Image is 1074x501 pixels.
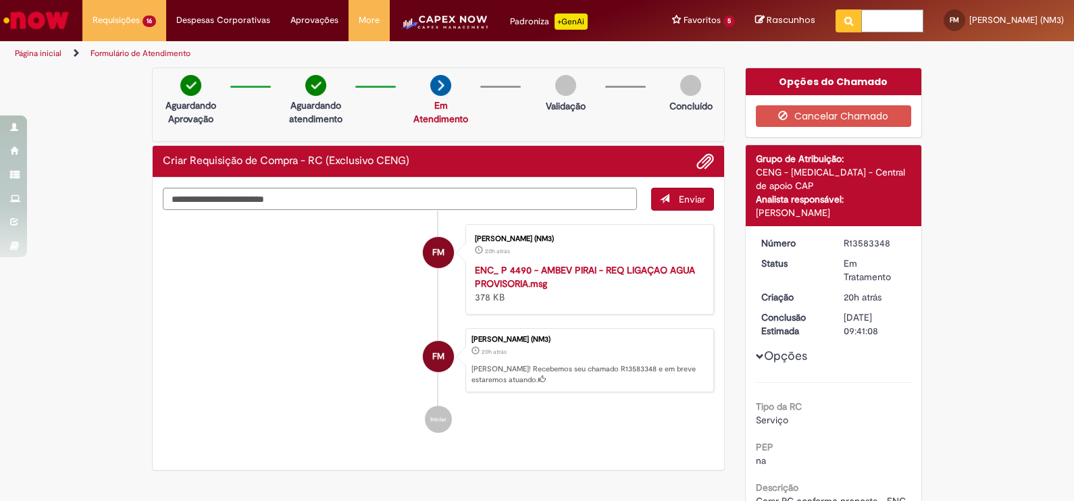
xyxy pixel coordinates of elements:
span: Enviar [679,193,705,205]
a: Em Atendimento [413,99,468,125]
span: More [359,14,380,27]
a: Formulário de Atendimento [91,48,190,59]
p: Aguardando Aprovação [158,99,224,126]
img: check-circle-green.png [180,75,201,96]
p: Aguardando atendimento [283,99,349,126]
dt: Conclusão Estimada [751,311,834,338]
span: 20h atrás [485,247,510,255]
a: Rascunhos [755,14,815,27]
div: Analista responsável: [756,192,912,206]
span: Aprovações [290,14,338,27]
div: Grupo de Atribuição: [756,152,912,165]
b: Descrição [756,481,798,494]
span: FM [432,340,444,373]
a: ENC_ P 4490 - AMBEV PIRAI - REQ LIGAÇAO AGUA PROVISORIA.msg [475,264,695,290]
div: [PERSON_NAME] (NM3) [471,336,707,344]
button: Cancelar Chamado [756,105,912,127]
img: img-circle-grey.png [680,75,701,96]
dt: Número [751,236,834,250]
time: 30/09/2025 17:41:02 [485,247,510,255]
div: [PERSON_NAME] [756,206,912,219]
div: Fernando Borges Moraes (NM3) [423,237,454,268]
button: Enviar [651,188,714,211]
div: [DATE] 09:41:08 [844,311,906,338]
b: Tipo da RC [756,400,802,413]
time: 30/09/2025 17:41:05 [844,291,881,303]
span: 16 [143,16,156,27]
b: PEP [756,441,773,453]
div: Opções do Chamado [746,68,922,95]
span: [PERSON_NAME] (NM3) [969,14,1064,26]
img: CapexLogo5.png [400,14,490,41]
span: FM [432,236,444,269]
div: R13583348 [844,236,906,250]
button: Adicionar anexos [696,153,714,170]
p: Concluído [669,99,713,113]
div: Fernando Borges Moraes (NM3) [423,341,454,372]
li: Fernando Borges Moraes (NM3) [163,328,714,393]
span: Despesas Corporativas [176,14,270,27]
span: Serviço [756,414,788,426]
time: 30/09/2025 17:41:05 [482,348,507,356]
p: Validação [546,99,586,113]
p: [PERSON_NAME]! Recebemos seu chamado R13583348 e em breve estaremos atuando. [471,364,707,385]
dt: Status [751,257,834,270]
p: +GenAi [555,14,588,30]
div: 378 KB [475,263,700,304]
span: na [756,454,766,467]
ul: Histórico de tíquete [163,211,714,447]
span: 5 [723,16,735,27]
img: check-circle-green.png [305,75,326,96]
span: 20h atrás [482,348,507,356]
img: arrow-next.png [430,75,451,96]
a: Página inicial [15,48,61,59]
span: 20h atrás [844,291,881,303]
button: Pesquisar [836,9,862,32]
img: ServiceNow [1,7,71,34]
div: 30/09/2025 17:41:05 [844,290,906,304]
textarea: Digite sua mensagem aqui... [163,188,637,211]
div: CENG - [MEDICAL_DATA] - Central de apoio CAP [756,165,912,192]
span: Rascunhos [767,14,815,26]
span: FM [950,16,959,24]
span: Favoritos [684,14,721,27]
h2: Criar Requisição de Compra - RC (Exclusivo CENG) Histórico de tíquete [163,155,409,167]
div: Em Tratamento [844,257,906,284]
ul: Trilhas de página [10,41,706,66]
span: Requisições [93,14,140,27]
div: Padroniza [510,14,588,30]
div: [PERSON_NAME] (NM3) [475,235,700,243]
dt: Criação [751,290,834,304]
img: img-circle-grey.png [555,75,576,96]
